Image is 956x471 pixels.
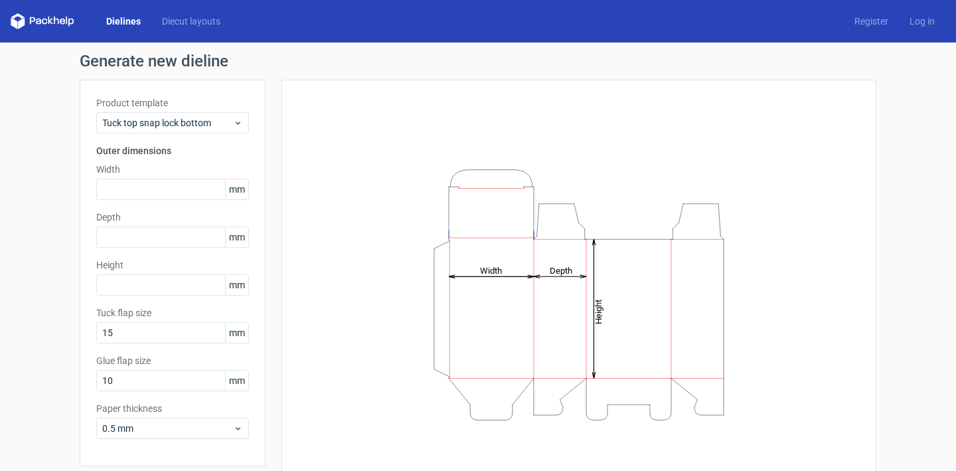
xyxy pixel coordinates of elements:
[225,323,248,343] span: mm
[102,422,233,435] span: 0.5 mm
[550,265,572,275] tspan: Depth
[480,265,502,275] tspan: Width
[225,371,248,391] span: mm
[844,15,899,28] a: Register
[225,227,248,247] span: mm
[96,211,249,224] label: Depth
[96,96,249,110] label: Product template
[96,144,249,157] h3: Outer dimensions
[96,163,249,176] label: Width
[96,306,249,320] label: Tuck flap size
[96,258,249,272] label: Height
[151,15,231,28] a: Diecut layouts
[225,179,248,199] span: mm
[96,354,249,367] label: Glue flap size
[225,275,248,295] span: mm
[80,53,876,69] h1: Generate new dieline
[96,15,151,28] a: Dielines
[594,299,603,324] tspan: Height
[102,116,233,130] span: Tuck top snap lock bottom
[96,402,249,415] label: Paper thickness
[899,15,945,28] a: Log in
